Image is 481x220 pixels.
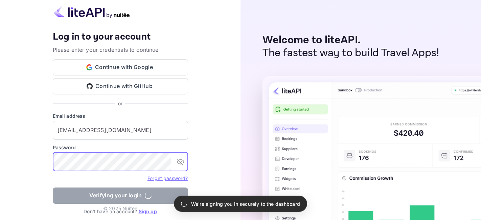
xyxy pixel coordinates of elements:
[147,175,188,181] a: Forget password?
[53,31,188,43] h4: Log in to your account
[53,208,188,215] p: Don't have an account?
[53,78,188,94] button: Continue with GitHub
[162,158,170,166] keeper-lock: Open Keeper Popup
[191,200,300,207] p: We're signing you in securely to the dashboard
[139,208,157,214] a: Sign up
[174,155,187,169] button: toggle password visibility
[53,59,188,75] button: Continue with Google
[53,144,188,151] label: Password
[262,34,439,47] p: Welcome to liteAPI.
[53,112,188,119] label: Email address
[118,100,122,107] p: or
[262,47,439,60] p: The fastest way to build Travel Apps!
[175,126,183,134] keeper-lock: Open Keeper Popup
[53,46,188,54] p: Please enter your credentials to continue
[103,205,137,212] p: © 2025 Nuitee
[53,121,188,140] input: Enter your email address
